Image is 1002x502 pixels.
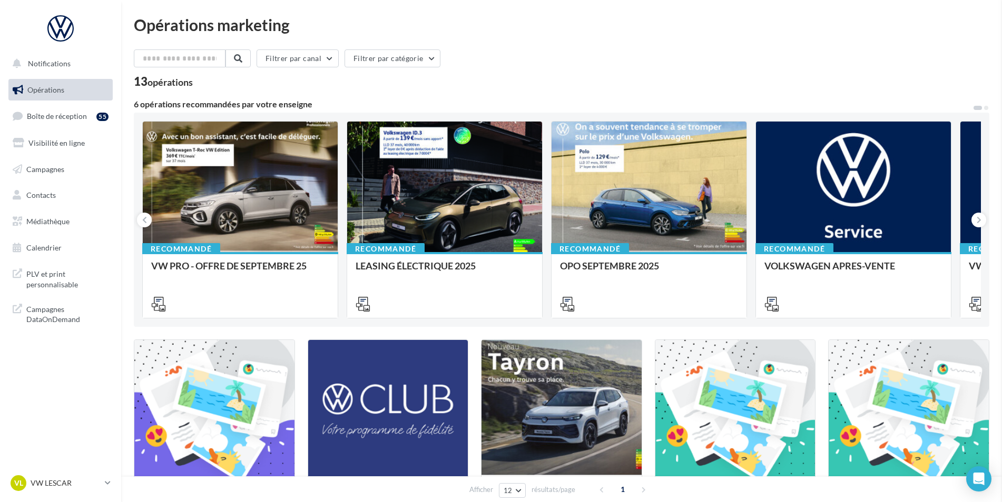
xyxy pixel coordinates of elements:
[134,76,193,87] div: 13
[134,100,972,108] div: 6 opérations recommandées par votre enseigne
[26,302,109,325] span: Campagnes DataOnDemand
[755,243,833,255] div: Recommandé
[31,478,101,488] p: VW LESCAR
[26,217,70,226] span: Médiathèque
[28,59,71,68] span: Notifications
[6,79,115,101] a: Opérations
[614,481,631,498] span: 1
[26,190,56,199] span: Contacts
[347,243,425,255] div: Recommandé
[6,298,115,329] a: Campagnes DataOnDemand
[764,260,942,282] div: VOLKSWAGEN APRES-VENTE
[96,113,109,121] div: 55
[356,260,534,282] div: LEASING ÉLECTRIQUE 2025
[6,105,115,127] a: Boîte de réception55
[8,473,113,493] a: VL VW LESCAR
[134,17,989,33] div: Opérations marketing
[6,263,115,294] a: PLV et print personnalisable
[257,49,339,67] button: Filtrer par canal
[504,486,513,495] span: 12
[6,132,115,154] a: Visibilité en ligne
[6,184,115,206] a: Contacts
[469,485,493,495] span: Afficher
[6,53,111,75] button: Notifications
[28,138,85,147] span: Visibilité en ligne
[6,158,115,180] a: Campagnes
[532,485,575,495] span: résultats/page
[345,49,440,67] button: Filtrer par catégorie
[560,260,738,282] div: OPO SEPTEMBRE 2025
[26,164,64,173] span: Campagnes
[26,267,109,289] span: PLV et print personnalisable
[966,466,991,491] div: Open Intercom Messenger
[148,77,193,87] div: opérations
[551,243,629,255] div: Recommandé
[27,85,64,94] span: Opérations
[6,210,115,233] a: Médiathèque
[6,237,115,259] a: Calendrier
[142,243,220,255] div: Recommandé
[26,243,62,252] span: Calendrier
[14,478,23,488] span: VL
[151,260,329,282] div: VW PRO - OFFRE DE SEPTEMBRE 25
[499,483,526,498] button: 12
[27,112,87,121] span: Boîte de réception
